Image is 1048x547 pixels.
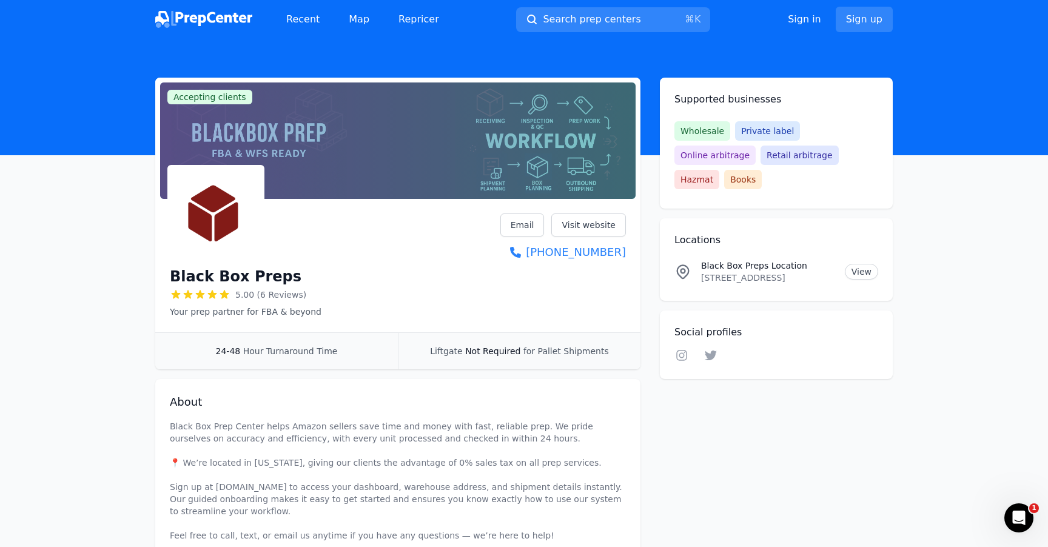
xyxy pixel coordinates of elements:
[170,306,321,318] p: Your prep partner for FBA & beyond
[167,90,252,104] span: Accepting clients
[543,12,640,27] span: Search prep centers
[523,346,609,356] span: for Pallet Shipments
[170,420,626,542] p: Black Box Prep Center helps Amazon sellers save time and money with fast, reliable prep. We pride...
[170,167,262,260] img: Black Box Preps
[788,12,821,27] a: Sign in
[1004,503,1033,532] iframe: Intercom live chat
[685,13,694,25] kbd: ⌘
[735,121,800,141] span: Private label
[277,7,329,32] a: Recent
[674,325,878,340] h2: Social profiles
[674,121,730,141] span: Wholesale
[836,7,893,32] a: Sign up
[674,92,878,107] h2: Supported businesses
[430,346,462,356] span: Liftgate
[701,272,835,284] p: [STREET_ADDRESS]
[243,346,338,356] span: Hour Turnaround Time
[1029,503,1039,513] span: 1
[500,213,545,237] a: Email
[389,7,449,32] a: Repricer
[701,260,835,272] p: Black Box Preps Location
[216,346,241,356] span: 24-48
[845,264,878,280] a: View
[339,7,379,32] a: Map
[674,170,719,189] span: Hazmat
[170,267,301,286] h1: Black Box Preps
[235,289,306,301] span: 5.00 (6 Reviews)
[674,233,878,247] h2: Locations
[694,13,701,25] kbd: K
[155,11,252,28] img: PrepCenter
[724,170,762,189] span: Books
[674,146,756,165] span: Online arbitrage
[170,394,626,411] h2: About
[465,346,520,356] span: Not Required
[516,7,710,32] button: Search prep centers⌘K
[551,213,626,237] a: Visit website
[761,146,838,165] span: Retail arbitrage
[500,244,626,261] a: [PHONE_NUMBER]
